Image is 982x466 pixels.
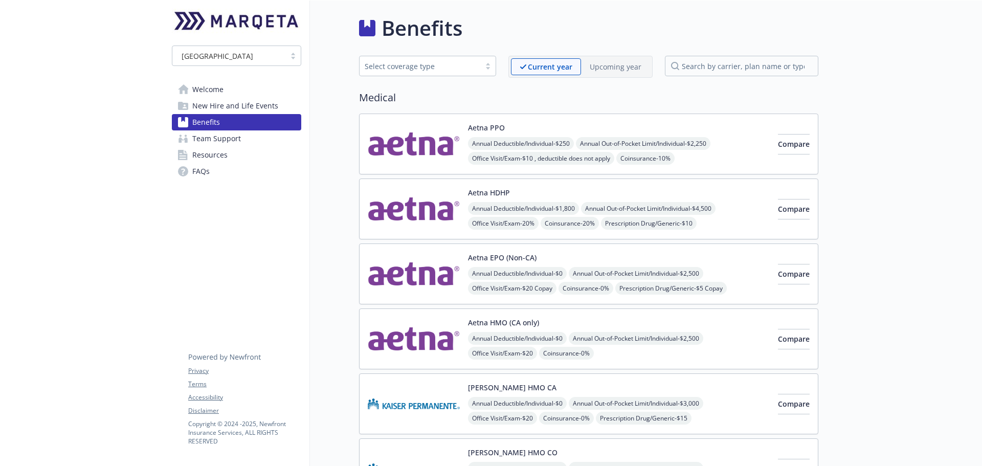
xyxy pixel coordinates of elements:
button: Compare [778,264,810,284]
span: Benefits [192,114,220,130]
p: Current year [528,61,572,72]
span: New Hire and Life Events [192,98,278,114]
span: Prescription Drug/Generic - $10 [601,217,697,230]
button: Compare [778,329,810,349]
span: Coinsurance - 20% [541,217,599,230]
span: [GEOGRAPHIC_DATA] [182,51,253,61]
span: Annual Out-of-Pocket Limit/Individual - $4,500 [581,202,716,215]
span: Office Visit/Exam - $20 [468,412,537,425]
span: Compare [778,334,810,344]
span: Coinsurance - 0% [559,282,613,295]
a: Benefits [172,114,301,130]
p: Copyright © 2024 - 2025 , Newfront Insurance Services, ALL RIGHTS RESERVED [188,419,301,446]
span: Annual Out-of-Pocket Limit/Individual - $2,500 [569,267,703,280]
a: New Hire and Life Events [172,98,301,114]
span: Coinsurance - 10% [616,152,675,165]
span: Resources [192,147,228,163]
h2: Medical [359,90,818,105]
span: Compare [778,139,810,149]
span: Prescription Drug/Generic - $5 Copay [615,282,727,295]
div: Select coverage type [365,61,475,72]
a: Privacy [188,366,301,375]
a: Resources [172,147,301,163]
span: Annual Deductible/Individual - $250 [468,137,574,150]
input: search by carrier, plan name or type [665,56,818,76]
span: Compare [778,269,810,279]
span: Coinsurance - 0% [539,412,594,425]
span: Compare [778,204,810,214]
span: Office Visit/Exam - $10 , deductible does not apply [468,152,614,165]
span: Welcome [192,81,224,98]
span: Annual Out-of-Pocket Limit/Individual - $2,250 [576,137,710,150]
button: Compare [778,199,810,219]
span: Team Support [192,130,241,147]
button: Aetna PPO [468,122,505,133]
a: Team Support [172,130,301,147]
span: Office Visit/Exam - 20% [468,217,539,230]
img: Aetna Inc carrier logo [368,187,460,231]
img: Aetna Inc carrier logo [368,252,460,296]
a: Accessibility [188,393,301,402]
img: Aetna Inc carrier logo [368,317,460,361]
button: Aetna EPO (Non-CA) [468,252,537,263]
span: Annual Deductible/Individual - $0 [468,397,567,410]
img: Kaiser Permanente Insurance Company carrier logo [368,382,460,426]
span: Prescription Drug/Generic - $15 [596,412,691,425]
button: Aetna HMO (CA only) [468,317,539,328]
button: Compare [778,134,810,154]
button: Compare [778,394,810,414]
span: [GEOGRAPHIC_DATA] [177,51,280,61]
span: Annual Deductible/Individual - $1,800 [468,202,579,215]
span: Compare [778,399,810,409]
span: Coinsurance - 0% [539,347,594,360]
a: Welcome [172,81,301,98]
a: Disclaimer [188,406,301,415]
p: Upcoming year [590,61,641,72]
button: Aetna HDHP [468,187,510,198]
span: Annual Out-of-Pocket Limit/Individual - $3,000 [569,397,703,410]
span: Annual Deductible/Individual - $0 [468,332,567,345]
span: Office Visit/Exam - $20 [468,347,537,360]
img: Aetna Inc carrier logo [368,122,460,166]
a: Terms [188,380,301,389]
span: FAQs [192,163,210,180]
h1: Benefits [382,13,462,43]
a: FAQs [172,163,301,180]
span: Annual Deductible/Individual - $0 [468,267,567,280]
span: Annual Out-of-Pocket Limit/Individual - $2,500 [569,332,703,345]
button: [PERSON_NAME] HMO CO [468,447,557,458]
button: [PERSON_NAME] HMO CA [468,382,556,393]
span: Office Visit/Exam - $20 Copay [468,282,556,295]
